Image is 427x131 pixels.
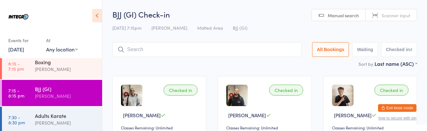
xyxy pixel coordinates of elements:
[8,61,24,71] time: 6:15 - 7:15 pm
[8,46,24,53] a: [DATE]
[226,85,248,106] img: image1698740608.png
[8,115,25,125] time: 7:30 - 8:30 pm
[328,12,359,19] span: Manual search
[8,88,24,98] time: 7:15 - 8:15 pm
[359,61,373,67] label: Sort by
[2,53,102,79] a: 6:15 -7:15 pmBoxing[PERSON_NAME]
[123,112,161,119] span: [PERSON_NAME]
[226,125,305,130] div: Classes Remaining: Unlimited
[332,125,410,130] div: Classes Remaining: Unlimited
[375,85,408,96] div: Checked in
[233,25,247,31] span: BJJ (GI)
[46,46,78,53] div: Any location
[378,116,416,120] button: how to secure with pin
[35,58,97,65] div: Boxing
[35,65,97,73] div: [PERSON_NAME]
[151,25,187,31] span: [PERSON_NAME]
[6,5,30,29] img: Integr8 Bentleigh
[164,85,197,96] div: Checked in
[35,92,97,100] div: [PERSON_NAME]
[35,119,97,127] div: [PERSON_NAME]
[8,35,40,46] div: Events for
[382,12,410,19] span: Scanner input
[312,42,349,57] button: All Bookings
[112,9,417,19] h2: BJJ (GI) Check-in
[35,112,97,119] div: Adults Karate
[381,42,417,57] button: Checked in4
[332,85,353,106] img: image1698390182.png
[352,42,378,57] button: Waiting
[112,42,302,57] input: Search
[46,35,78,46] div: At
[2,80,102,106] a: 7:15 -8:15 pmBJJ (GI)[PERSON_NAME]
[228,112,266,119] span: [PERSON_NAME]
[269,85,303,96] div: Checked in
[334,112,372,119] span: [PERSON_NAME]
[121,125,199,130] div: Classes Remaining: Unlimited
[378,104,416,112] button: Exit kiosk mode
[410,47,412,52] div: 4
[121,85,142,106] img: image1698909837.png
[35,85,97,92] div: BJJ (GI)
[375,60,417,67] div: Last name (ASC)
[112,25,141,31] span: [DATE] 7:15pm
[197,25,223,31] span: Matted Area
